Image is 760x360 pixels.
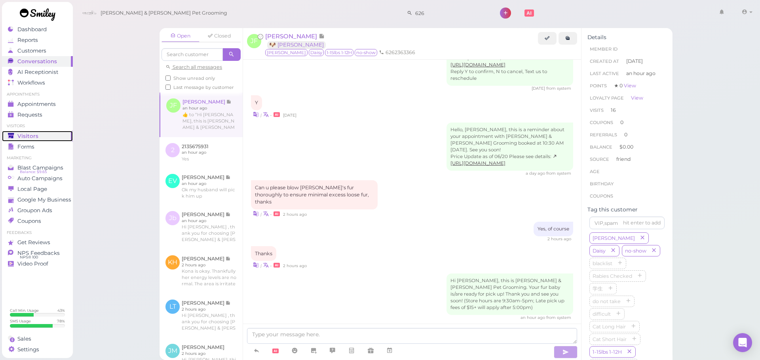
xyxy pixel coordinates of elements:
[17,346,39,353] span: Settings
[2,184,73,194] a: Local Page
[623,248,648,254] span: no-show
[265,49,308,56] span: [PERSON_NAME]
[589,217,665,229] input: VIP,spam
[587,206,667,213] div: Tag this customer
[590,46,617,52] span: Member ID
[2,344,73,355] a: Settings
[283,113,296,118] span: 08/21/2025 09:41am
[2,230,73,236] li: Feedbacks
[17,196,71,203] span: Google My Business
[17,26,47,33] span: Dashboard
[2,45,73,56] a: Customers
[590,169,600,174] span: age
[17,218,41,224] span: Coupons
[2,155,73,161] li: Marketing
[450,55,557,68] a: [URL][DOMAIN_NAME]
[17,111,42,118] span: Requests
[17,101,56,107] span: Appointments
[623,219,661,226] div: hit enter to add
[2,109,73,120] a: Requests
[260,212,262,217] i: |
[2,77,73,88] a: Workflows
[57,319,65,324] div: 78 %
[2,92,73,97] li: Appointments
[619,144,633,150] span: $0.00
[446,273,573,315] div: Hi [PERSON_NAME], this is [PERSON_NAME] & [PERSON_NAME] Pet Grooming. Your fur baby is/are ready ...
[2,334,73,344] a: Sales
[526,171,546,176] span: 08/25/2025 10:23am
[2,194,73,205] a: Google My Business
[591,298,622,304] span: do not take
[17,175,63,182] span: Auto Campaigns
[17,260,48,267] span: Video Proof
[17,239,50,246] span: Get Reviews
[2,162,73,173] a: Blast Campaigns Balance: $9.65
[614,83,636,89] span: ★ 0
[251,95,262,110] div: Y
[309,49,324,56] span: Daisy
[534,222,573,236] div: Yes, of course
[587,34,667,41] div: Details
[2,216,73,226] a: Coupons
[2,67,73,77] a: AI Receptionist
[412,7,489,19] input: Search customer
[591,349,623,355] span: 1-15lbs 1-12H
[161,48,223,61] input: Search customer
[251,180,378,209] div: Can u please blow [PERSON_NAME]'s fur thoroughly to ensure minimal excess loose fur, thanks
[265,32,319,40] span: [PERSON_NAME]
[590,193,613,199] span: Coupons
[17,164,63,171] span: Blast Campaigns
[247,34,261,48] span: JF
[2,173,73,184] a: Auto Campaigns
[17,335,31,342] span: Sales
[2,237,73,248] a: Get Reviews
[17,47,46,54] span: Customers
[532,86,546,91] span: 08/21/2025 09:40am
[2,123,73,129] li: Visitors
[2,56,73,67] a: Conversations
[17,133,38,139] span: Visitors
[319,32,325,40] span: Note
[587,104,667,117] li: 16
[591,235,636,241] span: [PERSON_NAME]
[17,143,34,150] span: Forms
[283,263,307,268] span: 08/26/2025 01:25pm
[2,141,73,152] a: Forms
[590,120,613,125] span: Coupons
[631,95,643,101] a: View
[200,30,238,42] a: Closed
[260,113,262,118] i: |
[546,86,571,91] span: from system
[17,250,60,256] span: NPS Feedbacks
[377,49,417,56] li: 6262363366
[57,308,65,313] div: 43 %
[591,324,627,330] span: Cat Long Hair
[521,315,546,320] span: 08/26/2025 02:13pm
[17,79,45,86] span: Workflows
[165,85,171,90] input: Last message by customer
[590,181,614,187] span: Birthday
[260,263,262,268] i: |
[590,83,607,89] span: Points
[587,116,667,129] li: 0
[590,132,617,138] span: Referrals
[624,83,636,89] a: View
[626,70,655,77] span: an hour ago
[2,131,73,141] a: Visitors
[2,258,73,269] a: Video Proof
[165,75,171,81] input: Show unread only
[173,75,215,81] span: Show unread only
[587,128,667,141] li: 0
[17,58,57,65] span: Conversations
[265,32,330,48] a: [PERSON_NAME] 🐶 [PERSON_NAME]
[591,273,634,279] span: Rabies Checked
[446,123,573,171] div: Hello, [PERSON_NAME], this is a reminder about your appointment with [PERSON_NAME] & [PERSON_NAME...
[17,37,38,43] span: Reports
[590,107,604,113] span: Visits
[17,207,52,214] span: Groupon Ads
[267,41,326,49] a: 🐶 [PERSON_NAME]
[251,209,573,218] div: •
[20,254,38,260] span: NPS® 100
[591,336,628,342] span: Cat Short Hair
[251,261,573,269] div: •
